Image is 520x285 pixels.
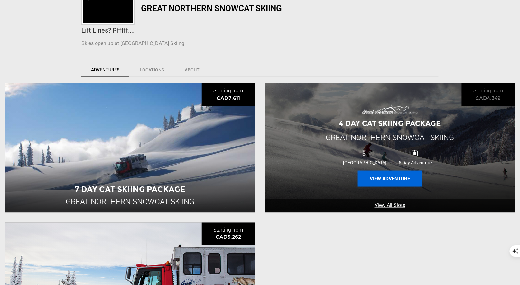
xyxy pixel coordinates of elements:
div: Lift Lines? Pfffff.... [81,26,439,35]
a: Locations [130,63,174,77]
span: 4 Day Cat Skiing Package [339,119,441,128]
p: Skies open up at [GEOGRAPHIC_DATA] Skiing. [81,40,439,47]
span: Great Northern Snowcat Skiing [326,133,454,142]
a: About [175,63,209,77]
a: View All Slots [265,199,515,213]
a: Adventures [81,63,129,77]
img: images [361,104,419,115]
span: 5 Day Adventure [390,160,440,165]
h1: Great Northern Snowcat Skiing [141,4,321,13]
button: View Adventure [358,171,422,187]
span: [GEOGRAPHIC_DATA] [340,160,390,165]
